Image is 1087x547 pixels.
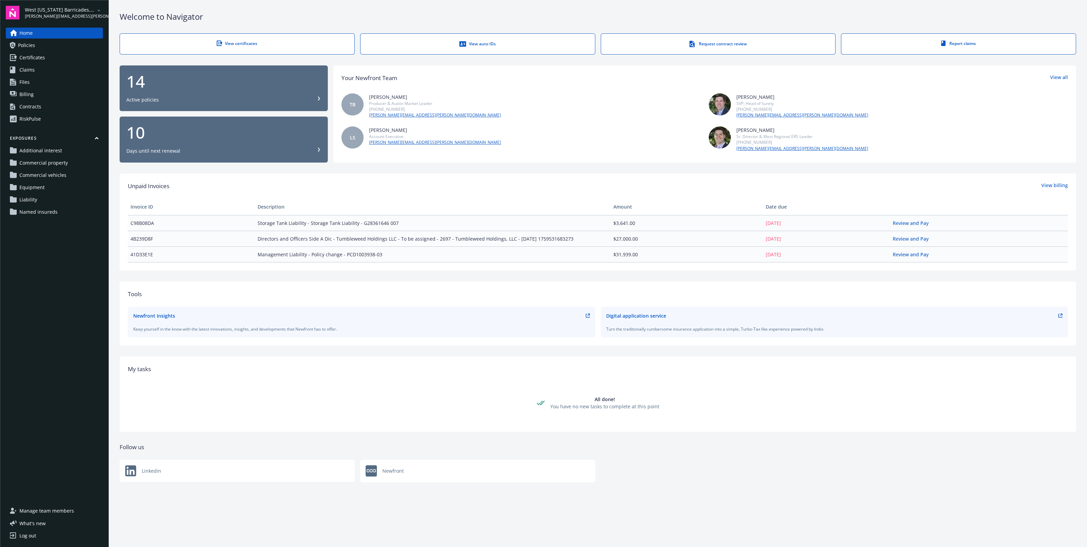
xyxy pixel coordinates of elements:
span: LS [350,134,355,141]
td: $27,000.00 [611,231,763,246]
span: Named insureds [19,207,58,217]
div: Welcome to Navigator [120,11,1076,22]
a: Request contract review [601,33,836,55]
div: Report claims [855,41,1062,46]
div: Producer & Austin Market Leader [369,101,501,106]
a: Review and Pay [893,235,934,242]
span: Liability [19,194,37,205]
a: [PERSON_NAME][EMAIL_ADDRESS][PERSON_NAME][DOMAIN_NAME] [736,146,868,152]
div: All done! [550,396,659,403]
div: View certificates [134,41,341,46]
img: Newfront logo [366,465,377,477]
a: View all [1050,74,1068,82]
img: navigator-logo.svg [6,6,19,19]
td: C98B08DA [128,215,255,231]
td: [DATE] [763,231,890,246]
span: West [US_STATE] Barricades, LLC [25,6,95,13]
div: [PERSON_NAME] [369,93,501,101]
div: 14 [126,73,321,90]
a: arrowDropDown [95,6,103,14]
button: 14Active policies [120,65,328,111]
div: [PERSON_NAME] [736,93,868,101]
td: [DATE] [763,246,890,262]
span: Billing [19,89,34,100]
span: Storage Tank Liability - Storage Tank Liability - G28361646 007 [258,219,608,227]
a: View auto IDs [360,33,595,55]
div: Digital application service [606,312,666,319]
a: Manage team members [6,505,103,516]
a: [PERSON_NAME][EMAIL_ADDRESS][PERSON_NAME][DOMAIN_NAME] [369,139,501,146]
a: [PERSON_NAME][EMAIL_ADDRESS][PERSON_NAME][DOMAIN_NAME] [369,112,501,118]
div: Log out [19,530,36,541]
div: Turn the traditionally cumbersome insurance application into a simple, Turbo-Tax like experience ... [606,326,1063,332]
div: Linkedin [120,460,355,482]
span: Additional interest [19,145,62,156]
button: What's new [6,520,57,527]
span: Home [19,28,33,39]
a: Named insureds [6,207,103,217]
div: 10 [126,124,321,141]
a: Billing [6,89,103,100]
img: photo [709,126,731,149]
span: [PERSON_NAME][EMAIL_ADDRESS][PERSON_NAME][DOMAIN_NAME] [25,13,95,19]
div: Follow us [120,443,1076,452]
a: Certificates [6,52,103,63]
a: RiskPulse [6,113,103,124]
a: Claims [6,64,103,75]
a: View billing [1041,182,1068,191]
a: Policies [6,40,103,51]
a: [PERSON_NAME][EMAIL_ADDRESS][PERSON_NAME][DOMAIN_NAME] [736,112,868,118]
td: $31,939.00 [611,246,763,262]
img: Newfront logo [125,465,136,476]
button: West [US_STATE] Barricades, LLC[PERSON_NAME][EMAIL_ADDRESS][PERSON_NAME][DOMAIN_NAME]arrowDropDown [25,6,103,19]
div: [PERSON_NAME] [369,126,501,134]
div: Account Executive [369,134,501,139]
a: Contracts [6,101,103,112]
div: Newfront [360,460,595,482]
td: 41D33E1E [128,246,255,262]
th: Invoice ID [128,199,255,215]
a: Review and Pay [893,220,934,226]
div: View auto IDs [374,41,581,47]
div: Keep yourself in the know with the latest innovations, insights, and developments that Newfront h... [133,326,590,332]
span: Commercial vehicles [19,170,66,181]
div: Tools [128,290,1068,299]
div: [PHONE_NUMBER] [736,106,868,112]
span: Directors and Officers Side A Dic - Tumbleweed Holdings LLC - To be assigned - 2697 - Tumbleweed ... [258,235,608,242]
a: Newfront logoLinkedin [120,460,355,482]
a: Commercial property [6,157,103,168]
button: 10Days until next renewal [120,117,328,163]
span: TB [350,101,355,108]
div: Days until next renewal [126,148,180,154]
div: RiskPulse [19,113,41,124]
td: 4B239D8F [128,231,255,246]
div: Sr. Director & West Regional ERS Leader [736,134,868,139]
span: Equipment [19,182,45,193]
td: $3,641.00 [611,215,763,231]
span: Manage team members [19,505,74,516]
td: [DATE] [763,215,890,231]
a: Report claims [841,33,1076,55]
div: Newfront Insights [133,312,175,319]
span: Management Liability - Policy change - PCD1003938-03 [258,251,608,258]
a: Equipment [6,182,103,193]
span: Claims [19,64,35,75]
div: [PHONE_NUMBER] [369,106,501,112]
div: Active policies [126,96,159,103]
div: Contracts [19,101,41,112]
span: Unpaid Invoices [128,182,169,191]
a: Additional interest [6,145,103,156]
a: Review and Pay [893,251,934,258]
a: View certificates [120,33,355,55]
a: Commercial vehicles [6,170,103,181]
a: Home [6,28,103,39]
th: Date due [763,199,890,215]
th: Description [255,199,611,215]
th: Amount [611,199,763,215]
button: Exposures [6,135,103,144]
div: My tasks [128,365,1068,374]
span: Commercial property [19,157,68,168]
a: Liability [6,194,103,205]
div: You have no new tasks to complete at this point [550,403,659,410]
span: Policies [18,40,35,51]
